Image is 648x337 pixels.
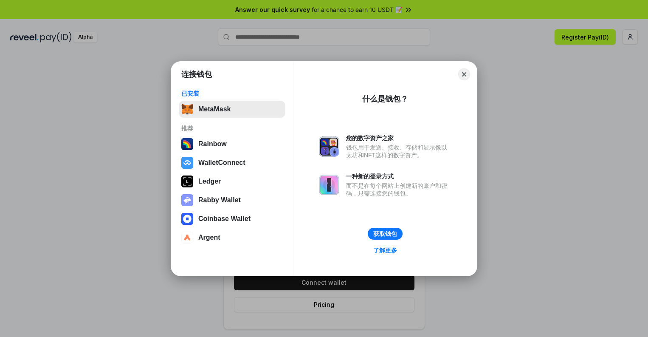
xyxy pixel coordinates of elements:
button: WalletConnect [179,154,285,171]
img: svg+xml,%3Csvg%20xmlns%3D%22http%3A%2F%2Fwww.w3.org%2F2000%2Fsvg%22%20fill%3D%22none%22%20viewBox... [319,136,339,157]
h1: 连接钱包 [181,69,212,79]
img: svg+xml,%3Csvg%20width%3D%2228%22%20height%3D%2228%22%20viewBox%3D%220%200%2028%2028%22%20fill%3D... [181,157,193,169]
div: MetaMask [198,105,231,113]
img: svg+xml,%3Csvg%20width%3D%2228%22%20height%3D%2228%22%20viewBox%3D%220%200%2028%2028%22%20fill%3D... [181,232,193,244]
div: Rainbow [198,140,227,148]
div: 您的数字资产之家 [346,134,451,142]
div: 获取钱包 [373,230,397,238]
div: Coinbase Wallet [198,215,251,223]
button: Close [458,68,470,80]
div: Ledger [198,178,221,185]
img: svg+xml,%3Csvg%20xmlns%3D%22http%3A%2F%2Fwww.w3.org%2F2000%2Fsvg%22%20width%3D%2228%22%20height%3... [181,176,193,187]
button: Argent [179,229,285,246]
div: 一种新的登录方式 [346,173,451,180]
button: 获取钱包 [368,228,403,240]
div: 而不是在每个网站上创建新的账户和密码，只需连接您的钱包。 [346,182,451,197]
button: MetaMask [179,101,285,118]
a: 了解更多 [368,245,402,256]
button: Coinbase Wallet [179,210,285,227]
img: svg+xml,%3Csvg%20width%3D%22120%22%20height%3D%22120%22%20viewBox%3D%220%200%20120%20120%22%20fil... [181,138,193,150]
div: 了解更多 [373,246,397,254]
div: WalletConnect [198,159,245,167]
button: Rainbow [179,136,285,153]
img: svg+xml,%3Csvg%20width%3D%2228%22%20height%3D%2228%22%20viewBox%3D%220%200%2028%2028%22%20fill%3D... [181,213,193,225]
button: Ledger [179,173,285,190]
img: svg+xml,%3Csvg%20fill%3D%22none%22%20height%3D%2233%22%20viewBox%3D%220%200%2035%2033%22%20width%... [181,103,193,115]
div: 什么是钱包？ [362,94,408,104]
div: 已安装 [181,90,283,97]
div: 推荐 [181,125,283,132]
div: Rabby Wallet [198,196,241,204]
img: svg+xml,%3Csvg%20xmlns%3D%22http%3A%2F%2Fwww.w3.org%2F2000%2Fsvg%22%20fill%3D%22none%22%20viewBox... [181,194,193,206]
button: Rabby Wallet [179,192,285,209]
img: svg+xml,%3Csvg%20xmlns%3D%22http%3A%2F%2Fwww.w3.org%2F2000%2Fsvg%22%20fill%3D%22none%22%20viewBox... [319,175,339,195]
div: Argent [198,234,220,241]
div: 钱包用于发送、接收、存储和显示像以太坊和NFT这样的数字资产。 [346,144,451,159]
